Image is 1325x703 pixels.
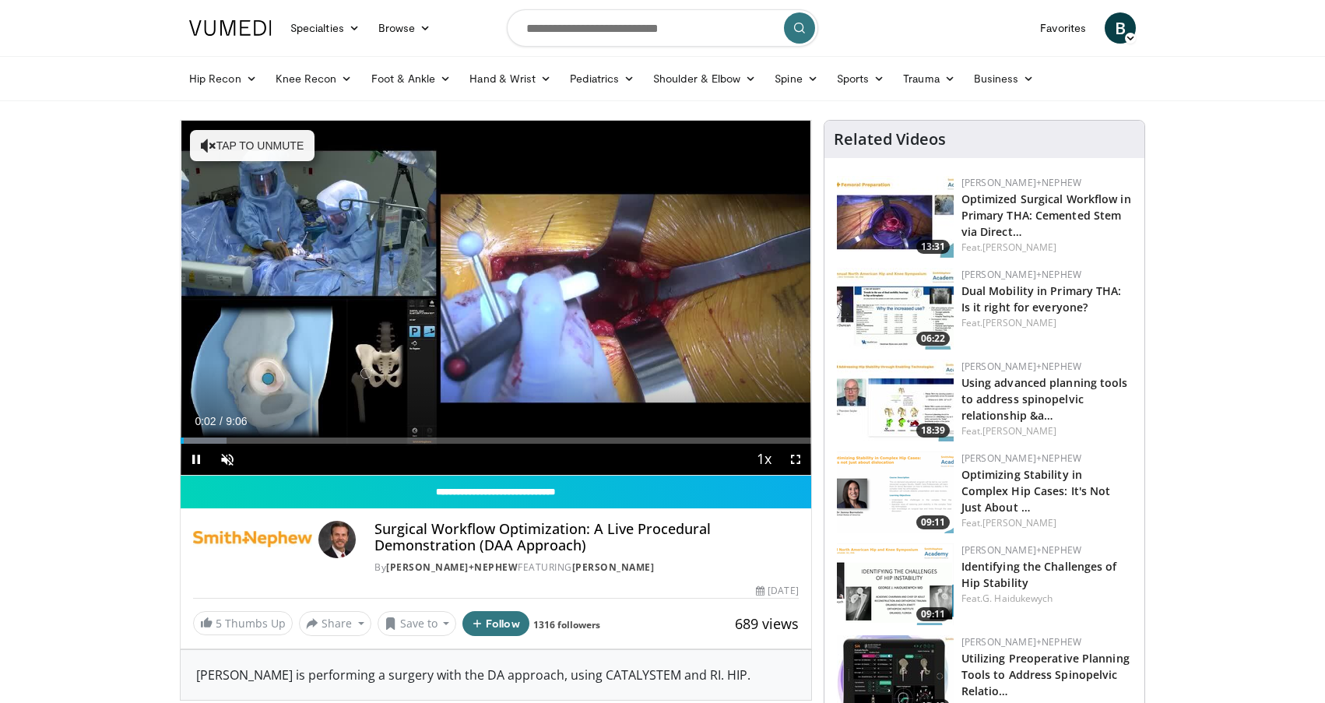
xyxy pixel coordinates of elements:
span: 06:22 [916,332,950,346]
button: Unmute [212,444,243,475]
a: Hand & Wrist [460,63,561,94]
span: 9:06 [226,415,247,427]
div: Feat. [961,516,1132,530]
a: [PERSON_NAME]+Nephew [961,268,1081,281]
h4: Surgical Workflow Optimization: A Live Procedural Demonstration (DAA Approach) [374,521,798,554]
a: 09:11 [837,452,954,533]
a: 1316 followers [533,618,600,631]
button: Share [299,611,371,636]
a: Spine [765,63,827,94]
button: Tap to unmute [190,130,315,161]
button: Pause [181,444,212,475]
div: [DATE] [756,584,798,598]
div: Feat. [961,592,1132,606]
video-js: Video Player [181,121,811,476]
a: Sports [828,63,894,94]
div: By FEATURING [374,561,798,575]
button: Fullscreen [780,444,811,475]
img: 781415e3-4312-4b44-b91f-90f5dce49941.150x105_q85_crop-smart_upscale.jpg [837,360,954,441]
a: [PERSON_NAME]+Nephew [961,360,1081,373]
a: [PERSON_NAME]+Nephew [961,543,1081,557]
a: Hip Recon [180,63,266,94]
a: [PERSON_NAME] [982,241,1056,254]
span: 13:31 [916,240,950,254]
a: 5 Thumbs Up [193,611,293,635]
a: Specialties [281,12,369,44]
a: 09:11 [837,543,954,625]
a: Pediatrics [561,63,644,94]
a: [PERSON_NAME]+Nephew [386,561,518,574]
a: G. Haidukewych [982,592,1053,605]
div: Feat. [961,424,1132,438]
img: ca45bebe-5fc4-4b9b-9513-8f91197adb19.150x105_q85_crop-smart_upscale.jpg [837,268,954,350]
a: [PERSON_NAME] [982,424,1056,438]
a: Shoulder & Elbow [644,63,765,94]
span: 689 views [735,614,799,633]
a: 18:39 [837,360,954,441]
img: Avatar [318,521,356,558]
a: Business [965,63,1044,94]
a: Optimizing Stability in Complex Hip Cases: It's Not Just About … [961,467,1111,515]
span: 09:11 [916,515,950,529]
img: VuMedi Logo [189,20,272,36]
span: 09:11 [916,607,950,621]
a: B [1105,12,1136,44]
a: Trauma [894,63,965,94]
a: [PERSON_NAME]+Nephew [961,176,1081,189]
span: 18:39 [916,424,950,438]
button: Save to [378,611,457,636]
a: Utilizing Preoperative Planning Tools to Address Spinopelvic Relatio… [961,651,1130,698]
a: Using advanced planning tools to address spinopelvic relationship &a… [961,375,1128,423]
a: Dual Mobility in Primary THA: Is it right for everyone? [961,283,1122,315]
input: Search topics, interventions [507,9,818,47]
div: Progress Bar [181,438,811,444]
div: Feat. [961,241,1132,255]
img: df5ab57a-2095-467a-91fc-636b3abea1f8.png.150x105_q85_crop-smart_upscale.png [837,543,954,625]
span: 5 [216,616,222,631]
a: Favorites [1031,12,1095,44]
a: 06:22 [837,268,954,350]
button: Follow [462,611,529,636]
button: Playback Rate [749,444,780,475]
div: [PERSON_NAME] is performing a surgery with the DA approach, using CATALYSTEM and RI. HIP. [181,650,811,700]
a: [PERSON_NAME] [982,516,1056,529]
a: [PERSON_NAME] [572,561,655,574]
span: / [220,415,223,427]
a: Knee Recon [266,63,362,94]
span: 0:02 [195,415,216,427]
img: 0fcfa1b5-074a-41e4-bf3d-4df9b2562a6c.150x105_q85_crop-smart_upscale.jpg [837,176,954,258]
a: Identifying the Challenges of Hip Stability [961,559,1117,590]
a: [PERSON_NAME]+Nephew [961,452,1081,465]
a: Optimized Surgical Workflow in Primary THA: Cemented Stem via Direct… [961,192,1131,239]
img: 2cca93f5-0e0f-48d9-bc69-7394755c39ca.png.150x105_q85_crop-smart_upscale.png [837,452,954,533]
a: 13:31 [837,176,954,258]
a: Foot & Ankle [362,63,461,94]
a: [PERSON_NAME] [982,316,1056,329]
h4: Related Videos [834,130,946,149]
a: Browse [369,12,441,44]
div: Feat. [961,316,1132,330]
img: Smith+Nephew [193,521,312,558]
a: [PERSON_NAME]+Nephew [961,635,1081,649]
